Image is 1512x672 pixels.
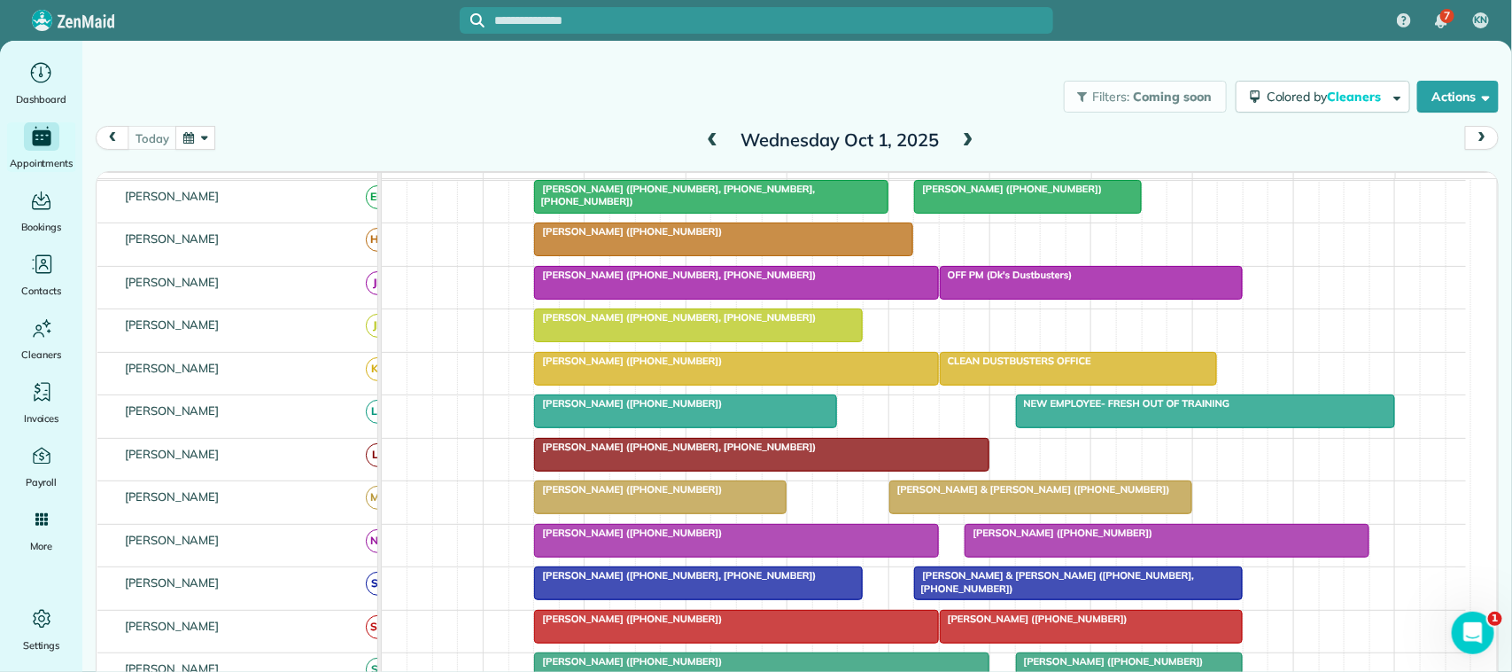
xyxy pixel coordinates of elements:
span: Invoices [24,410,59,427]
span: [PERSON_NAME] ([PHONE_NUMBER]) [533,655,723,668]
span: [PERSON_NAME] [121,489,223,504]
span: MB [366,486,390,510]
span: LS [366,400,390,424]
span: Appointments [10,154,74,172]
span: Colored by [1267,89,1387,105]
span: [PERSON_NAME] ([PHONE_NUMBER]) [533,225,723,238]
a: Appointments [7,122,75,172]
span: CLEAN DUSTBUSTERS OFFICE [939,355,1092,367]
span: [PERSON_NAME] [121,533,223,547]
span: Cleaners [21,346,61,363]
span: [PERSON_NAME] [121,275,223,289]
span: Coming soon [1133,89,1213,105]
span: Contacts [21,282,61,300]
span: JB [366,271,390,295]
span: [PERSON_NAME] ([PHONE_NUMBER], [PHONE_NUMBER]) [533,311,817,324]
span: SM [366,615,390,639]
span: 1 [1488,612,1502,626]
a: Contacts [7,250,75,300]
span: EM [366,185,390,209]
span: [PERSON_NAME] ([PHONE_NUMBER]) [964,527,1153,539]
button: next [1465,126,1499,150]
span: 10am [686,176,726,191]
span: [PERSON_NAME] & [PERSON_NAME] ([PHONE_NUMBER], [PHONE_NUMBER]) [913,569,1194,594]
span: JR [366,314,390,338]
span: 2pm [1092,176,1123,191]
span: [PERSON_NAME] [121,403,223,418]
span: HC [366,228,390,252]
span: [PERSON_NAME] [121,317,223,332]
span: 5pm [1396,176,1427,191]
span: [PERSON_NAME] [121,189,223,203]
span: [PERSON_NAME] ([PHONE_NUMBER], [PHONE_NUMBER], [PHONE_NUMBER]) [533,183,815,207]
span: KB [366,357,390,381]
span: 1pm [990,176,1021,191]
span: [PERSON_NAME] ([PHONE_NUMBER], [PHONE_NUMBER]) [533,569,817,582]
span: Settings [23,637,60,654]
span: [PERSON_NAME] ([PHONE_NUMBER]) [939,613,1128,625]
span: NEW EMPLOYEE- FRESH OUT OF TRAINING [1015,397,1231,410]
a: Bookings [7,186,75,236]
a: Invoices [7,378,75,427]
span: SB [366,572,390,596]
span: More [30,537,52,555]
span: 11am [787,176,827,191]
span: [PERSON_NAME] [121,361,223,375]
span: [PERSON_NAME] ([PHONE_NUMBER]) [913,183,1103,195]
iframe: Intercom live chat [1452,612,1494,654]
svg: Focus search [470,13,485,27]
span: [PERSON_NAME] & [PERSON_NAME] ([PHONE_NUMBER]) [888,483,1171,496]
span: OFF PM (Dk's Dustbusters) [939,269,1074,281]
div: 7 unread notifications [1423,2,1460,41]
span: [PERSON_NAME] ([PHONE_NUMBER]) [533,613,723,625]
span: [PERSON_NAME] ([PHONE_NUMBER], [PHONE_NUMBER]) [533,441,817,453]
a: Cleaners [7,314,75,363]
span: 7am [382,176,415,191]
span: [PERSON_NAME] ([PHONE_NUMBER]) [533,527,723,539]
span: 8am [484,176,516,191]
span: LF [366,443,390,467]
span: KN [1475,13,1488,27]
span: [PERSON_NAME] [121,575,223,590]
span: [PERSON_NAME] [121,447,223,461]
span: [PERSON_NAME] ([PHONE_NUMBER]) [533,483,723,496]
span: [PERSON_NAME] ([PHONE_NUMBER], [PHONE_NUMBER]) [533,269,817,281]
span: 4pm [1294,176,1325,191]
button: prev [96,126,129,150]
span: Filters: [1093,89,1130,105]
span: NN [366,529,390,553]
span: [PERSON_NAME] ([PHONE_NUMBER]) [1015,655,1205,668]
span: 3pm [1193,176,1224,191]
button: Colored byCleaners [1236,81,1410,113]
span: Dashboard [16,90,66,108]
span: 9am [585,176,617,191]
span: [PERSON_NAME] [121,231,223,246]
a: Settings [7,605,75,654]
a: Dashboard [7,59,75,108]
span: [PERSON_NAME] [121,619,223,633]
a: Payroll [7,441,75,491]
span: Cleaners [1328,89,1384,105]
span: [PERSON_NAME] ([PHONE_NUMBER]) [533,355,723,367]
span: 12pm [889,176,927,191]
button: Actions [1417,81,1499,113]
span: Payroll [26,473,58,491]
button: Focus search [460,13,485,27]
button: today [128,126,176,150]
h2: Wednesday Oct 1, 2025 [729,130,950,150]
span: 7 [1444,9,1450,23]
span: Bookings [21,218,62,236]
span: [PERSON_NAME] ([PHONE_NUMBER]) [533,397,723,410]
